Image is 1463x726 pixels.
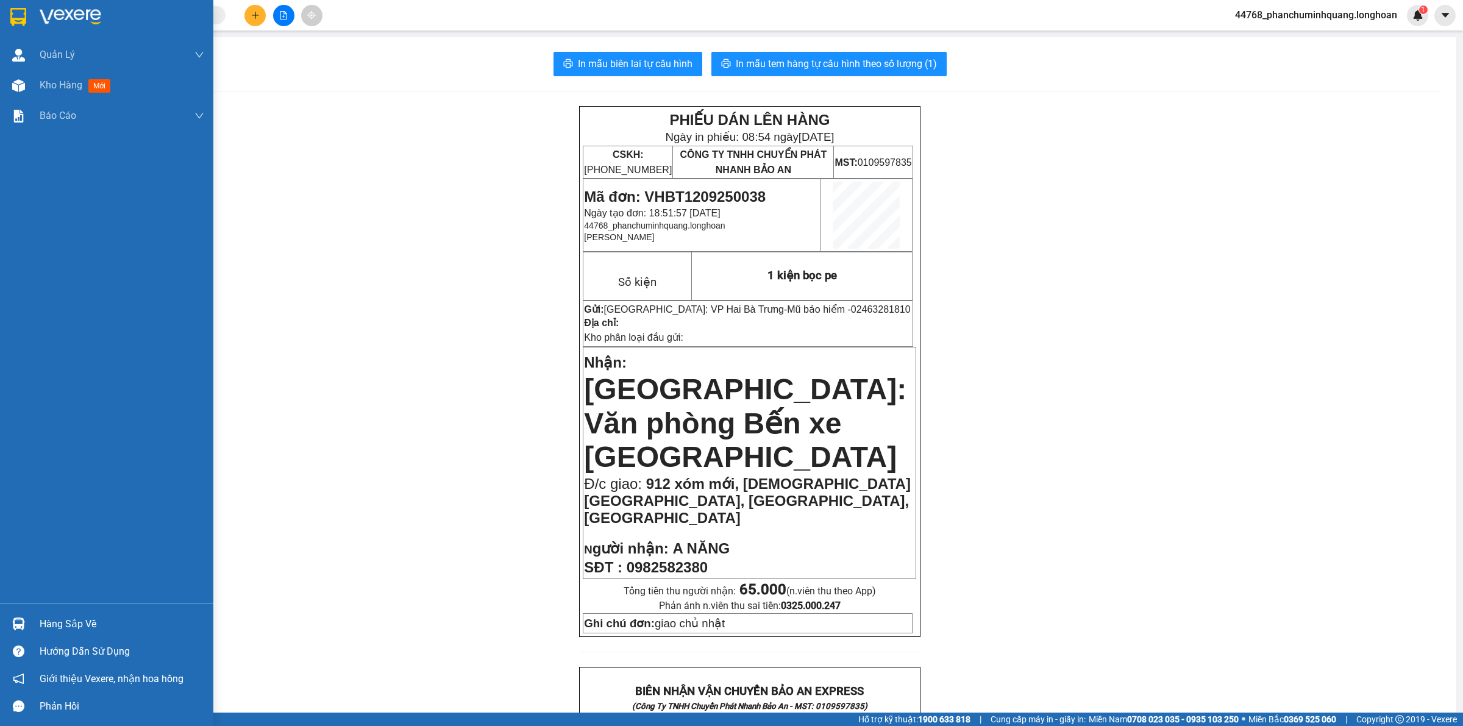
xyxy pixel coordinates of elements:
span: message [13,700,24,712]
span: Số kiện [618,276,657,289]
span: Phản ánh n.viên thu sai tiền: [659,600,841,611]
span: A NĂNG [672,540,730,557]
strong: BIÊN NHẬN VẬN CHUYỂN BẢO AN EXPRESS [635,685,864,698]
span: 1 kiện bọc pe [767,269,837,282]
strong: 1900 633 818 [918,714,970,724]
span: Nhận: [584,354,627,371]
strong: (Công Ty TNHH Chuyển Phát Nhanh Bảo An - MST: 0109597835) [632,702,867,711]
span: question-circle [13,646,24,657]
span: Mã đơn: VHBT1209250038 [584,188,766,205]
span: ⚪️ [1242,717,1245,722]
span: Quản Lý [40,47,75,62]
strong: CSKH: [613,149,644,160]
div: Hàng sắp về [40,615,204,633]
strong: MST: [835,157,857,168]
button: printerIn mẫu biên lai tự cấu hình [554,52,702,76]
span: Miền Nam [1089,713,1239,726]
strong: 0708 023 035 - 0935 103 250 [1127,714,1239,724]
button: file-add [273,5,294,26]
span: Mũ bảo hiểm - [787,304,910,315]
button: aim [301,5,322,26]
span: Ngày tạo đơn: 18:51:57 [DATE] [584,208,720,218]
span: down [194,111,204,121]
span: mới [88,79,110,93]
strong: 0369 525 060 [1284,714,1336,724]
span: copyright [1395,715,1404,724]
span: | [980,713,981,726]
img: warehouse-icon [12,79,25,92]
span: 44768_phanchuminhquang.longhoan [1225,7,1407,23]
span: 912 xóm mới, [DEMOGRAPHIC_DATA][GEOGRAPHIC_DATA], [GEOGRAPHIC_DATA], [GEOGRAPHIC_DATA] [584,475,911,526]
span: down [194,50,204,60]
span: gười nhận: [593,540,669,557]
span: 0982582380 [627,559,708,575]
span: Giới thiệu Vexere, nhận hoa hồng [40,671,183,686]
span: In mẫu tem hàng tự cấu hình theo số lượng (1) [736,56,937,71]
span: Miền Bắc [1248,713,1336,726]
span: | [1345,713,1347,726]
span: Kho phân loại đầu gửi: [584,332,683,343]
span: 44768_phanchuminhquang.longhoan [584,221,725,230]
img: warehouse-icon [12,49,25,62]
button: plus [244,5,266,26]
img: icon-new-feature [1412,10,1423,21]
span: 0109597835 [835,157,911,168]
span: printer [721,59,731,70]
strong: 0325.000.247 [781,600,841,611]
span: Tổng tiền thu người nhận: [624,585,876,597]
span: [GEOGRAPHIC_DATA]: VP Hai Bà Trưng [604,304,784,315]
span: file-add [279,11,288,20]
span: In mẫu biên lai tự cấu hình [578,56,692,71]
span: caret-down [1440,10,1451,21]
span: Báo cáo [40,108,76,123]
span: (n.viên thu theo App) [739,585,876,597]
button: printerIn mẫu tem hàng tự cấu hình theo số lượng (1) [711,52,947,76]
span: 1 [1421,5,1425,14]
div: Phản hồi [40,697,204,716]
strong: Gửi: [584,304,603,315]
span: Ngày in phiếu: 08:54 ngày [665,130,834,143]
img: warehouse-icon [12,617,25,630]
span: Hỗ trợ kỹ thuật: [858,713,970,726]
span: Kho hàng [40,79,82,91]
span: giao chủ nhật [584,617,725,630]
span: plus [251,11,260,20]
button: caret-down [1434,5,1456,26]
span: Đ/c giao: [584,475,646,492]
div: Hướng dẫn sử dụng [40,642,204,661]
strong: 65.000 [739,581,786,598]
img: logo-vxr [10,8,26,26]
span: aim [307,11,316,20]
strong: Địa chỉ: [584,318,619,328]
span: - [784,304,911,315]
strong: SĐT : [584,559,622,575]
span: 02463281810 [851,304,911,315]
span: [PHONE_NUMBER] [584,149,672,175]
span: [DATE] [799,130,835,143]
span: printer [563,59,573,70]
span: [GEOGRAPHIC_DATA]: Văn phòng Bến xe [GEOGRAPHIC_DATA] [584,373,906,473]
strong: Ghi chú đơn: [584,617,655,630]
span: Cung cấp máy in - giấy in: [991,713,1086,726]
strong: N [584,543,668,556]
span: CÔNG TY TNHH CHUYỂN PHÁT NHANH BẢO AN [680,149,827,175]
span: [PERSON_NAME] [584,232,654,242]
strong: PHIẾU DÁN LÊN HÀNG [669,112,830,128]
img: solution-icon [12,110,25,123]
sup: 1 [1419,5,1428,14]
span: notification [13,673,24,685]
